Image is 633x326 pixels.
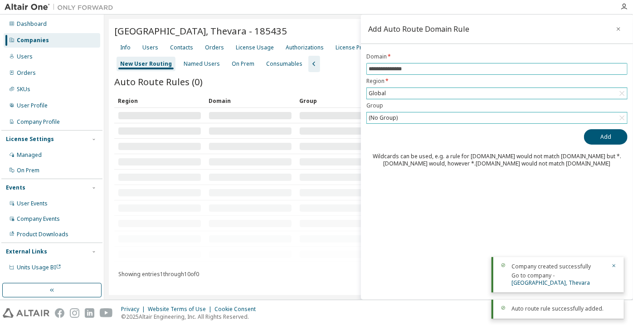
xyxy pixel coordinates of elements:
[236,44,274,51] div: License Usage
[336,44,375,51] div: License Priority
[17,20,47,28] div: Dashboard
[367,88,387,98] div: Global
[114,24,287,37] span: [GEOGRAPHIC_DATA], Thevara - 185435
[214,306,261,313] div: Cookie Consent
[367,113,399,123] div: (No Group)
[17,118,60,126] div: Company Profile
[17,215,60,223] div: Company Events
[17,37,49,44] div: Companies
[6,136,54,143] div: License Settings
[367,112,627,123] div: (No Group)
[17,69,36,77] div: Orders
[148,306,214,313] div: Website Terms of Use
[366,53,628,60] label: Domain
[142,44,158,51] div: Users
[17,151,42,159] div: Managed
[118,93,201,108] div: Region
[368,25,469,33] div: Add Auto Route Domain Rule
[584,129,628,145] button: Add
[120,44,131,51] div: Info
[170,44,193,51] div: Contacts
[6,184,25,191] div: Events
[70,308,79,318] img: instagram.svg
[120,60,172,68] div: New User Routing
[3,308,49,318] img: altair_logo.svg
[367,88,627,99] div: Global
[209,93,292,108] div: Domain
[366,78,628,85] label: Region
[511,305,617,312] div: Auto route rule successfully added.
[511,272,590,287] span: Go to company -
[17,167,39,174] div: On Prem
[205,44,224,51] div: Orders
[5,3,118,12] img: Altair One
[17,200,48,207] div: User Events
[266,60,302,68] div: Consumables
[121,306,148,313] div: Privacy
[121,313,261,321] p: © 2025 Altair Engineering, Inc. All Rights Reserved.
[100,308,113,318] img: youtube.svg
[114,75,203,88] span: Auto Route Rules (0)
[17,263,61,271] span: Units Usage BI
[17,53,33,60] div: Users
[299,93,598,108] div: Group
[17,231,68,238] div: Product Downloads
[286,44,324,51] div: Authorizations
[511,279,590,287] a: [GEOGRAPHIC_DATA], Thevara
[17,86,30,93] div: SKUs
[366,153,628,167] div: Wildcards can be used, e.g. a rule for [DOMAIN_NAME] would not match [DOMAIN_NAME] but *.[DOMAIN_...
[232,60,254,68] div: On Prem
[184,60,220,68] div: Named Users
[366,102,628,109] label: Group
[55,308,64,318] img: facebook.svg
[118,270,199,278] span: Showing entries 1 through 10 of 0
[511,263,606,271] div: Company created successfully
[85,308,94,318] img: linkedin.svg
[17,102,48,109] div: User Profile
[6,248,47,255] div: External Links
